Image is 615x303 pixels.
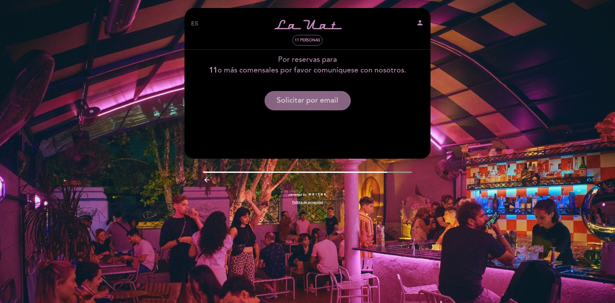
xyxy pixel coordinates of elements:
i: person [416,19,424,27]
div: Por reservas para o más comensales por favor comuníquese con nosotros. [184,55,431,76]
a: powered by [289,192,326,197]
button: person [416,19,424,29]
img: MEITRE [308,193,326,196]
button: Solicitar por email [265,91,351,110]
b: 11 [209,66,217,75]
a: Política de privacidad [292,200,323,205]
span: 11 personas [295,38,320,43]
i: arrow_backward [203,176,211,184]
a: La Uat [267,15,348,33]
span: powered by [289,192,307,197]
